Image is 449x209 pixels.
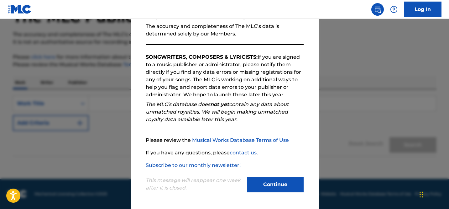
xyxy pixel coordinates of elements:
[390,6,398,13] img: help
[146,23,304,38] p: The accuracy and completeness of The MLC’s data is determined solely by our Members.
[388,3,400,16] div: Help
[146,149,304,157] p: If you have any questions, please .
[8,5,32,14] img: MLC Logo
[146,101,289,122] em: The MLC’s database does contain any data about unmatched royalties. We will begin making unmatche...
[192,137,289,143] a: Musical Works Database Terms of Use
[420,185,423,204] div: Drag
[146,162,241,168] a: Subscribe to our monthly newsletter!
[418,179,449,209] iframe: Chat Widget
[371,3,384,16] a: Public Search
[230,150,257,156] a: contact us
[146,177,243,192] p: This message will reappear one week after it is closed.
[404,2,441,17] a: Log In
[210,101,229,107] strong: not yet
[146,53,304,99] p: If you are signed to a music publisher or administrator, please notify them directly if you find ...
[374,6,381,13] img: search
[247,177,304,192] button: Continue
[146,137,304,144] p: Please review the
[146,54,258,60] strong: SONGWRITERS, COMPOSERS & LYRICISTS:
